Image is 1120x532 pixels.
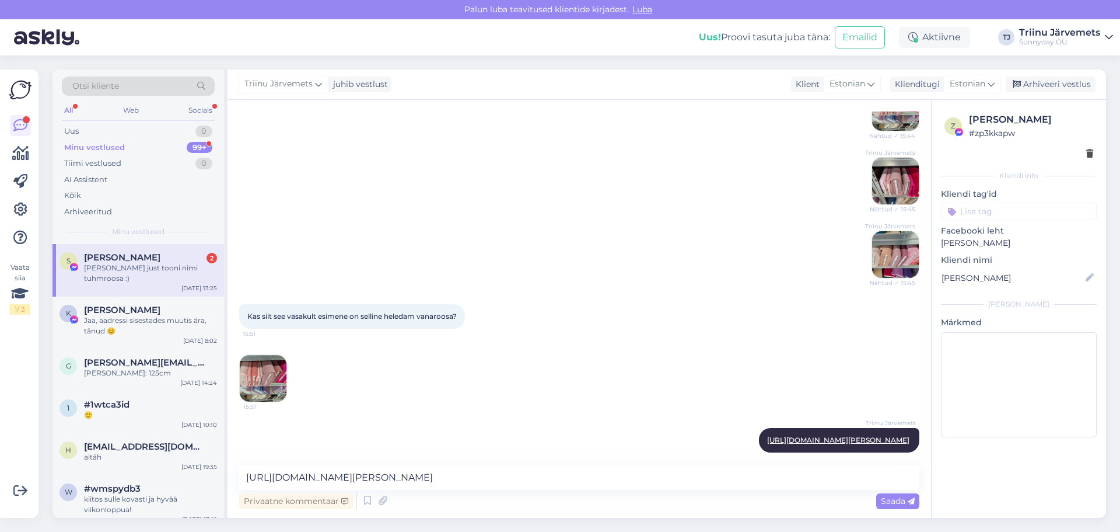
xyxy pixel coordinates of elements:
div: [DATE] 17:01 [182,515,217,524]
div: Kliendi info [941,171,1097,181]
div: 1 / 3 [9,304,30,315]
div: 0 [195,126,212,137]
div: [DATE] 8:02 [183,336,217,345]
button: Emailid [835,26,885,48]
div: # zp3kkapw [969,127,1093,140]
p: Märkmed [941,317,1097,329]
span: greta.kalla@gmail.com [84,357,205,368]
p: [PERSON_NAME] [941,237,1097,249]
span: Nähtud ✓ 15:54 [870,453,916,462]
span: z [951,121,956,130]
div: Socials [186,103,215,118]
div: Proovi tasuta juba täna: [699,30,830,44]
span: 15:51 [243,329,286,338]
span: Karina Karelina [84,305,160,315]
span: Minu vestlused [112,227,164,237]
div: [PERSON_NAME] [941,299,1097,310]
div: AI Assistent [64,174,107,186]
div: juhib vestlust [328,78,388,91]
span: 1 [67,404,69,412]
span: Sirel Rootsma [84,252,160,263]
div: Minu vestlused [64,142,125,154]
span: Triinu Järvemets [865,222,915,231]
div: All [62,103,75,118]
div: [DATE] 19:35 [181,463,217,471]
div: Sunnyday OÜ [1019,37,1100,47]
a: [URL][DOMAIN_NAME][PERSON_NAME] [767,436,909,444]
img: Attachment [872,231,919,278]
div: Kõik [64,190,81,201]
img: Askly Logo [9,79,32,101]
span: 15:51 [243,402,287,411]
span: Estonian [829,78,865,91]
div: [PERSON_NAME] [969,113,1093,127]
div: [PERSON_NAME] just tooni nimi tuhmroosa :) [84,263,217,284]
span: K [66,309,71,318]
p: Facebooki leht [941,225,1097,237]
div: [DATE] 14:24 [180,378,217,387]
span: g [66,361,71,370]
div: TJ [998,29,1014,46]
div: aitäh [84,452,217,463]
div: Klienditugi [890,78,940,91]
input: Lisa nimi [942,272,1083,284]
span: h [65,446,71,454]
div: Arhiveeritud [64,206,112,218]
div: Vaata siia [9,262,30,315]
div: kiitos sulle kovasti ja hyvää viikonloppua! [84,494,217,515]
span: #wmspydb3 [84,484,141,494]
div: Web [121,103,141,118]
span: heli.hanga@mail.ee [84,441,205,452]
span: Triinu Järvemets [865,148,915,157]
div: Jaa, aadressi sisestades muutis ära, tänud 😊 [84,315,217,336]
span: Nähtud ✓ 15:44 [869,131,915,140]
span: Nähtud ✓ 15:45 [870,279,915,287]
span: #1wtca3id [84,399,129,410]
div: [DATE] 13:25 [181,284,217,293]
div: [DATE] 10:10 [181,420,217,429]
b: Uus! [699,32,721,43]
a: Triinu JärvemetsSunnyday OÜ [1019,28,1113,47]
img: Attachment [240,355,286,402]
span: Otsi kliente [72,80,119,92]
span: S [66,256,71,265]
div: Aktiivne [899,27,970,48]
div: 0 [195,158,212,169]
p: Kliendi tag'id [941,188,1097,200]
div: Klient [791,78,820,91]
div: Tiimi vestlused [64,158,121,169]
span: Nähtud ✓ 15:45 [870,205,915,214]
input: Lisa tag [941,203,1097,220]
div: 99+ [187,142,212,154]
span: Kas siit see vasakult esimene on selline heledam vanaroosa? [247,312,457,321]
span: Luba [629,4,656,15]
div: Privaatne kommentaar [239,493,353,509]
span: Estonian [950,78,985,91]
div: 2 [206,253,217,263]
div: [PERSON_NAME]: 125cm [84,368,217,378]
div: Uus [64,126,79,137]
div: Arhiveeri vestlus [1006,77,1095,92]
p: Kliendi nimi [941,254,1097,266]
span: Saada [881,496,915,506]
img: Attachment [872,158,919,204]
span: Triinu Järvemets [866,419,916,427]
div: 🙂 [84,410,217,420]
div: Triinu Järvemets [1019,28,1100,37]
span: w [65,488,72,496]
span: Triinu Järvemets [244,78,313,91]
